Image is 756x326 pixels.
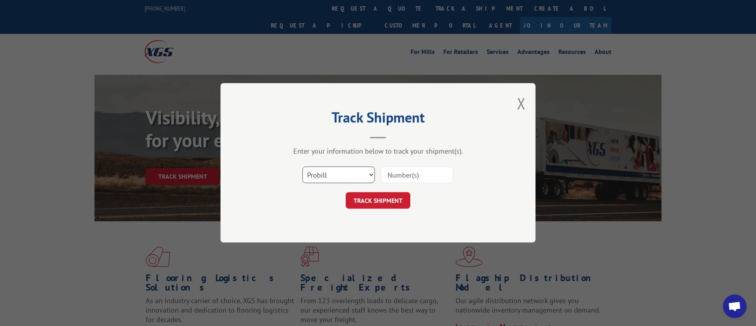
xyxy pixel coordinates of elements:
div: Open chat [723,295,747,318]
input: Number(s) [381,167,453,183]
div: Enter your information below to track your shipment(s). [260,147,496,156]
h2: Track Shipment [260,112,496,127]
button: TRACK SHIPMENT [346,193,410,209]
button: Close modal [517,93,526,114]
